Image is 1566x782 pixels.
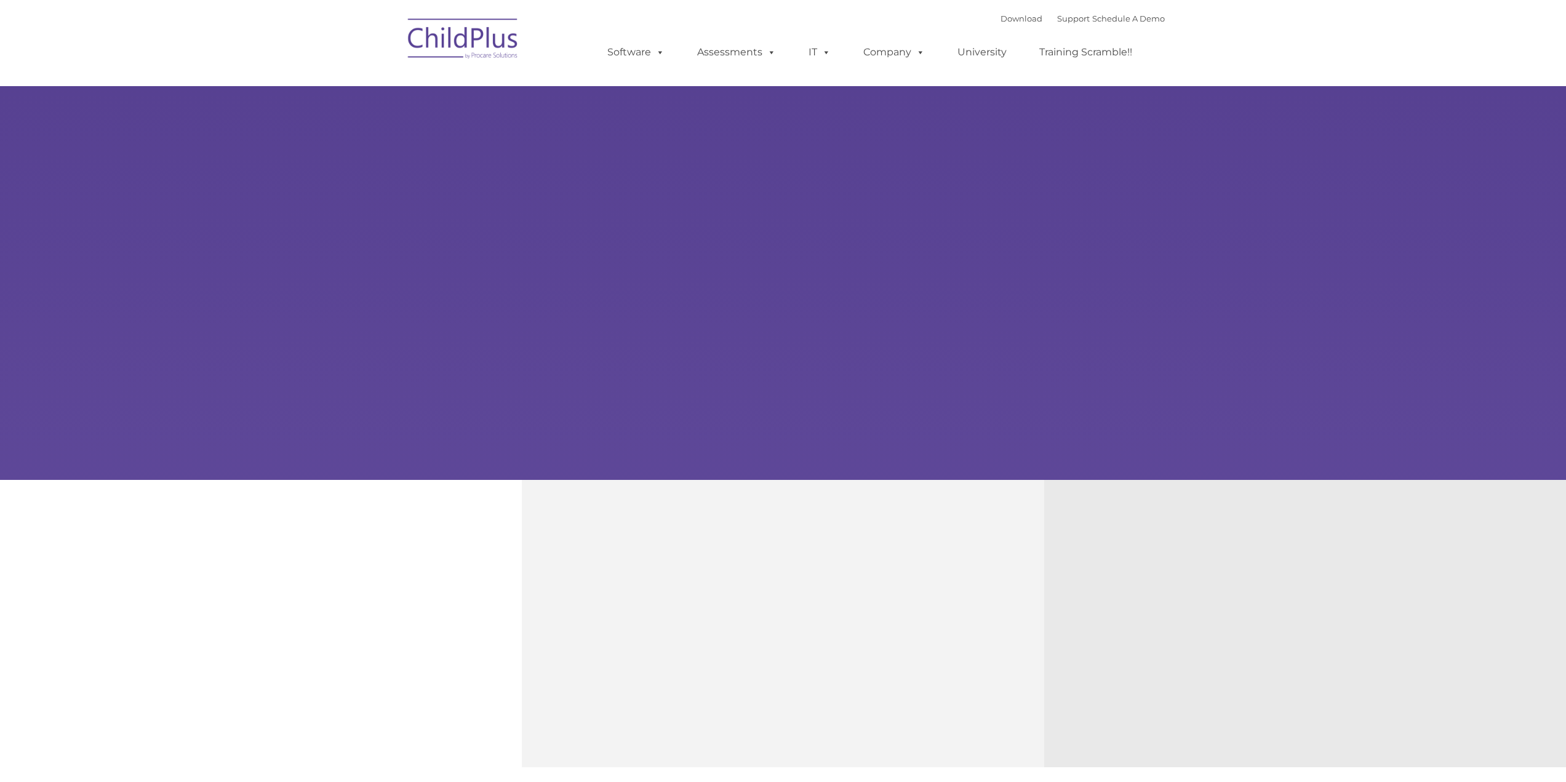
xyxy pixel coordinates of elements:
[945,40,1019,65] a: University
[851,40,937,65] a: Company
[1001,14,1165,23] font: |
[1001,14,1042,23] a: Download
[685,40,788,65] a: Assessments
[1057,14,1090,23] a: Support
[402,10,525,71] img: ChildPlus by Procare Solutions
[1027,40,1145,65] a: Training Scramble!!
[1092,14,1165,23] a: Schedule A Demo
[796,40,843,65] a: IT
[595,40,677,65] a: Software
